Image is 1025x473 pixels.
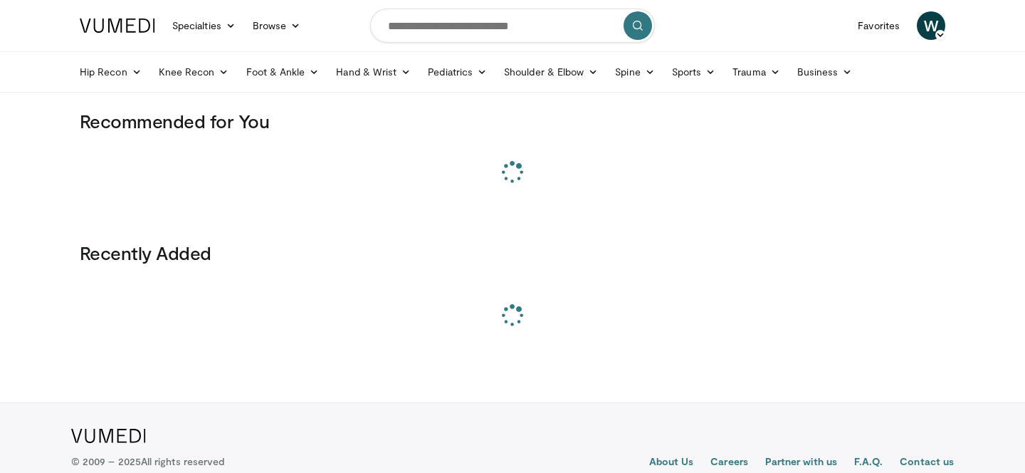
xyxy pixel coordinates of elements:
span: All rights reserved [141,455,224,467]
input: Search topics, interventions [370,9,655,43]
img: VuMedi Logo [71,429,146,443]
a: Favorites [849,11,908,40]
a: Contact us [900,454,954,472]
a: Partner with us [765,454,837,472]
img: VuMedi Logo [80,19,155,33]
a: W [917,11,945,40]
a: Specialties [164,11,244,40]
a: Shoulder & Elbow [495,58,606,86]
a: Sports [663,58,725,86]
a: Hip Recon [71,58,150,86]
a: Browse [244,11,310,40]
h3: Recently Added [80,241,945,264]
a: Trauma [724,58,789,86]
a: Careers [710,454,748,472]
p: © 2009 – 2025 [71,454,224,469]
a: Foot & Ankle [238,58,328,86]
a: Spine [606,58,663,86]
h3: Recommended for You [80,110,945,132]
a: Pediatrics [419,58,495,86]
a: Knee Recon [150,58,238,86]
a: F.A.Q. [854,454,883,472]
a: About Us [649,454,694,472]
a: Business [789,58,861,86]
a: Hand & Wrist [327,58,419,86]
